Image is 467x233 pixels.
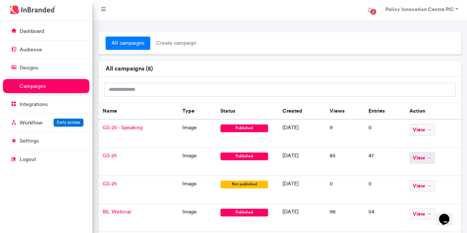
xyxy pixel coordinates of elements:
th: Entries [364,103,405,119]
a: audience [3,42,89,56]
span: view → [409,208,435,220]
p: audience [20,46,42,54]
td: 0 [364,176,405,204]
span: published [220,153,268,160]
th: Action [405,103,461,119]
span: Early access [57,120,80,125]
th: Views [325,103,364,119]
td: 85 [325,148,364,176]
td: 0 [325,176,364,204]
td: 0 [364,119,405,148]
span: create campaign [150,37,202,50]
td: image [178,148,216,176]
td: 47 [364,148,405,176]
th: Created [278,103,325,119]
a: all campaigns [106,37,150,50]
td: [DATE] [278,204,325,232]
p: logout [20,156,36,163]
td: image [178,119,216,148]
td: image [178,176,216,204]
span: view → [409,124,435,136]
span: GS-25 - Speaking [103,124,142,131]
p: dashboard [20,28,44,35]
th: Name [98,103,178,119]
a: dashboard [3,24,89,38]
iframe: chat widget [436,203,460,226]
a: campaigns [3,79,89,93]
a: integrations [3,97,89,111]
a: settings [3,134,89,148]
a: Policy Innovation Centre PIC [378,3,464,18]
span: 2 [370,9,376,15]
a: designs [3,61,89,75]
span: view → [409,180,435,192]
td: image [178,204,216,232]
td: 54 [364,204,405,232]
span: view → [409,152,435,164]
td: 96 [325,204,364,232]
button: 2 [361,3,378,18]
img: InBranded Logo [8,4,58,16]
p: Workflow [20,119,42,127]
a: WorkflowEarly access [3,116,89,130]
span: GS-25 [103,153,117,159]
p: integrations [20,101,48,108]
span: BIL Webinar [103,209,131,215]
span: not published [220,181,268,188]
td: [DATE] [278,119,325,148]
span: published [220,209,268,216]
td: [DATE] [278,148,325,176]
th: Status [216,103,278,119]
td: 9 [325,119,364,148]
span: published [220,124,268,132]
h6: all campaigns ( 5 ) [106,65,454,72]
span: GS-25 [103,181,117,187]
p: designs [20,64,38,72]
td: [DATE] [278,176,325,204]
strong: Policy Innovation Centre PIC [385,6,454,13]
th: Type [178,103,216,119]
p: campaigns [20,83,46,90]
p: settings [20,137,39,145]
